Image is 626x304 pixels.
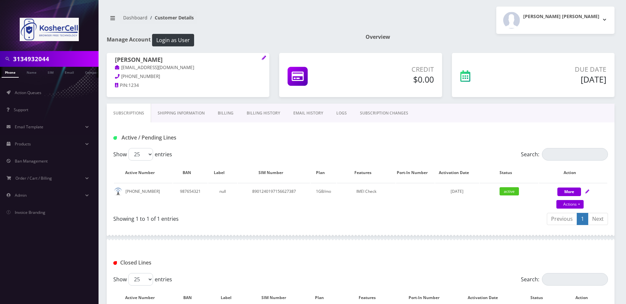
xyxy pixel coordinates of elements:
[330,104,353,123] a: LOGS
[15,175,52,181] span: Order / Cart / Billing
[82,67,104,77] a: Company
[115,64,194,71] a: [EMAIL_ADDRESS][DOMAIN_NAME]
[238,183,310,210] td: 8901240197156627387
[107,34,356,46] h1: Manage Account
[128,148,153,161] select: Showentries
[337,187,395,196] div: IMEI Check
[557,188,581,196] button: More
[15,90,41,95] span: Action Queues
[13,53,97,65] input: Search in Company
[14,107,28,113] span: Support
[113,261,117,265] img: Closed Lines
[238,163,310,182] th: SIM Number: activate to sort column ascending
[577,213,588,225] a: 1
[588,213,608,225] a: Next
[337,163,395,182] th: Features: activate to sort column ascending
[208,163,237,182] th: Label: activate to sort column ascending
[311,163,336,182] th: Plan: activate to sort column ascending
[287,104,330,123] a: EMAIL HISTORY
[353,104,415,123] a: SUBSCRIPTION CHANGES
[152,34,194,46] button: Login as User
[208,183,237,210] td: null
[547,213,577,225] a: Previous
[352,64,434,74] p: Credit
[123,14,147,21] a: Dashboard
[23,67,40,77] a: Name
[542,148,608,161] input: Search:
[366,34,615,40] h1: Overview
[113,148,172,161] label: Show entries
[435,163,480,182] th: Activation Date: activate to sort column ascending
[20,18,79,41] img: KosherCell
[115,56,261,64] h1: [PERSON_NAME]
[521,273,608,286] label: Search:
[44,67,57,77] a: SIM
[451,189,463,194] span: [DATE]
[2,67,19,78] a: Phone
[114,163,172,182] th: Active Number: activate to sort column ascending
[211,104,240,123] a: Billing
[121,73,160,79] span: [PHONE_NUMBER]
[512,74,606,84] h5: [DATE]
[311,183,336,210] td: 1GB/mo
[107,11,356,30] nav: breadcrumb
[61,67,77,77] a: Email
[115,82,128,89] a: PIN:
[496,7,615,34] button: [PERSON_NAME] [PERSON_NAME]
[539,163,607,182] th: Action: activate to sort column ascending
[128,82,139,88] span: 1234
[128,273,153,286] select: Showentries
[240,104,287,123] a: Billing History
[113,273,172,286] label: Show entries
[15,141,31,147] span: Products
[173,163,208,182] th: BAN: activate to sort column ascending
[107,104,151,123] a: Subscriptions
[114,188,122,196] img: default.png
[542,273,608,286] input: Search:
[173,183,208,210] td: 987654321
[15,158,48,164] span: Ban Management
[352,74,434,84] h5: $0.00
[521,148,608,161] label: Search:
[15,192,27,198] span: Admin
[396,163,434,182] th: Port-In Number: activate to sort column ascending
[512,64,606,74] p: Due Date
[113,136,117,140] img: Active / Pending Lines
[523,14,599,19] h2: [PERSON_NAME] [PERSON_NAME]
[113,260,272,266] h1: Closed Lines
[147,14,194,21] li: Customer Details
[113,135,272,141] h1: Active / Pending Lines
[113,212,356,223] div: Showing 1 to 1 of 1 entries
[500,187,519,195] span: active
[114,183,172,210] td: [PHONE_NUMBER]
[480,163,538,182] th: Status: activate to sort column ascending
[15,210,45,215] span: Invoice Branding
[556,200,584,209] a: Actions
[151,104,211,123] a: Shipping Information
[151,36,194,43] a: Login as User
[15,124,43,130] span: Email Template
